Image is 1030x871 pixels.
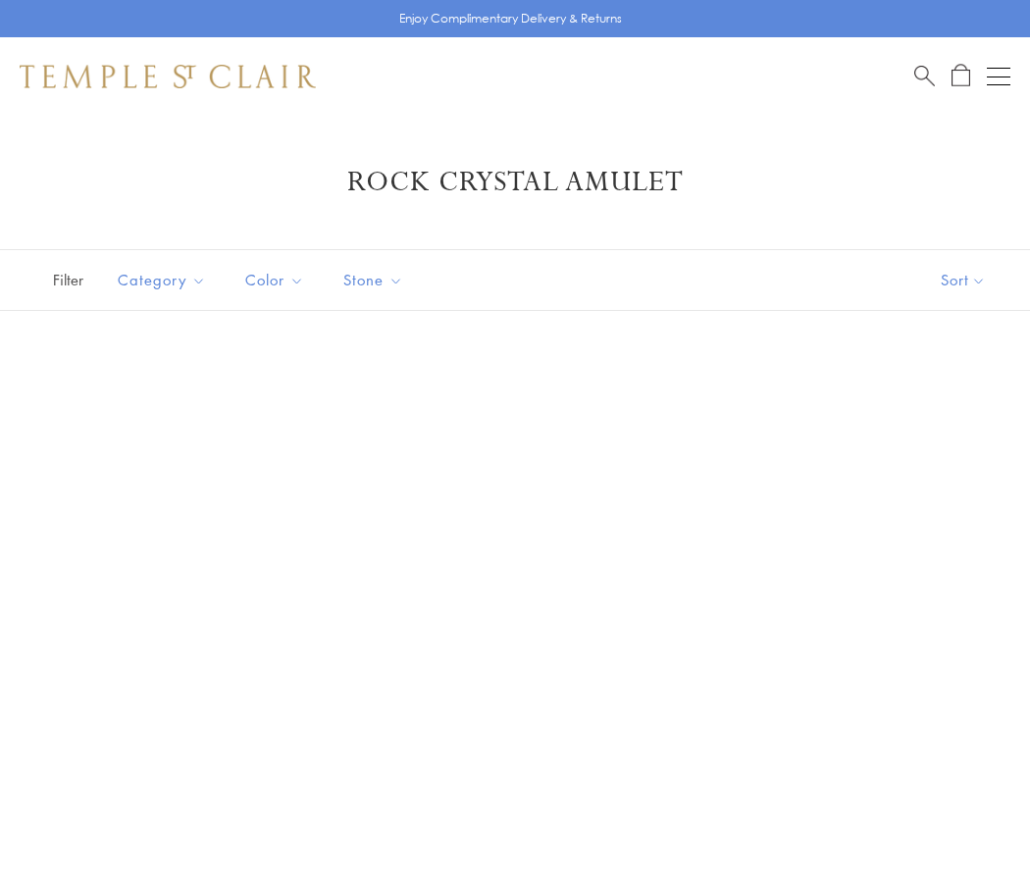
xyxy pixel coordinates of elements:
[952,64,970,88] a: Open Shopping Bag
[329,258,418,302] button: Stone
[235,268,319,292] span: Color
[399,9,622,28] p: Enjoy Complimentary Delivery & Returns
[103,258,221,302] button: Category
[334,268,418,292] span: Stone
[20,65,316,88] img: Temple St. Clair
[49,165,981,200] h1: Rock Crystal Amulet
[897,250,1030,310] button: Show sort by
[108,268,221,292] span: Category
[987,65,1010,88] button: Open navigation
[914,64,935,88] a: Search
[231,258,319,302] button: Color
